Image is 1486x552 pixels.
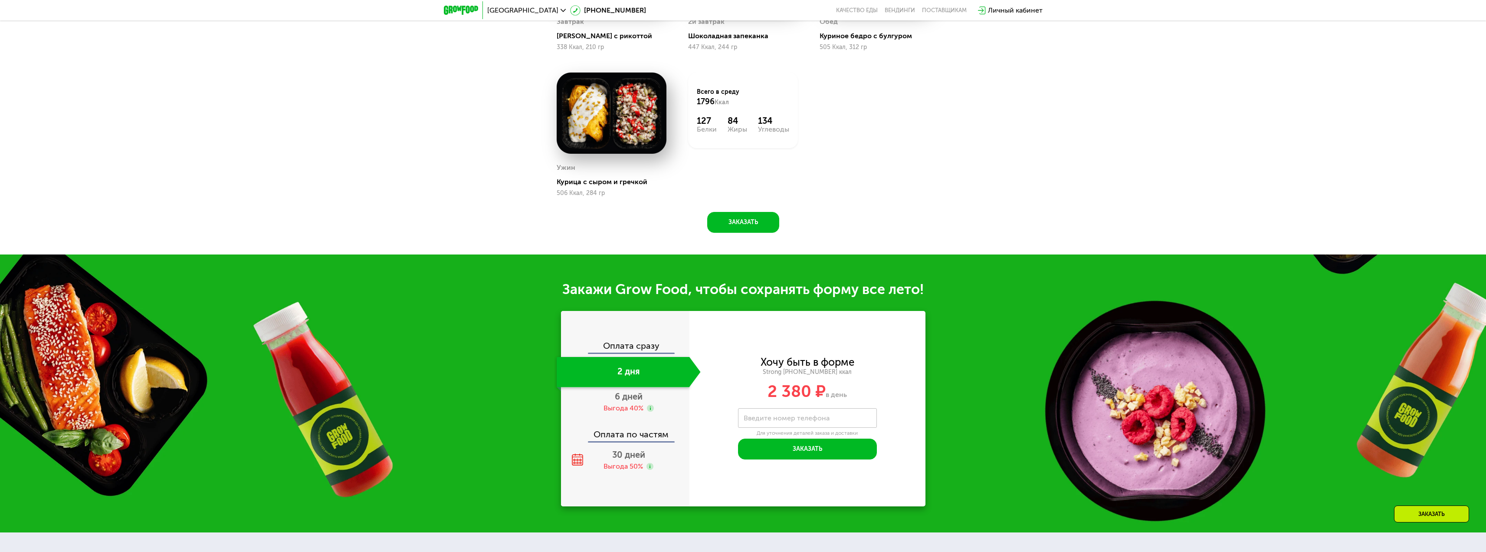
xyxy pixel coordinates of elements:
div: 505 Ккал, 312 гр [820,44,929,51]
a: [PHONE_NUMBER] [570,5,646,16]
div: Выгода 40% [604,403,643,413]
div: Курица с сыром и гречкой [557,178,673,186]
div: поставщикам [922,7,967,14]
div: Завтрак [557,15,584,28]
label: Введите номер телефона [744,416,830,420]
div: Strong [PHONE_NUMBER] ккал [689,368,925,376]
span: [GEOGRAPHIC_DATA] [487,7,558,14]
div: Хочу быть в форме [761,357,854,367]
div: [PERSON_NAME] с рикоттой [557,32,673,40]
div: Обед [820,15,838,28]
button: Заказать [707,212,779,233]
div: Ужин [557,161,575,174]
span: 1796 [697,97,715,106]
div: Всего в среду [697,88,789,107]
div: 127 [697,116,717,126]
a: Вендинги [885,7,915,14]
div: Углеводы [758,126,789,133]
div: Жиры [728,126,747,133]
div: 447 Ккал, 244 гр [688,44,798,51]
span: 2 380 ₽ [768,381,826,401]
span: Ккал [715,99,729,106]
div: 506 Ккал, 284 гр [557,190,666,197]
div: Шоколадная запеканка [688,32,805,40]
div: 2й завтрак [688,15,725,28]
span: 30 дней [612,450,645,460]
div: Куриное бедро с булгуром [820,32,936,40]
div: 84 [728,116,747,126]
div: 134 [758,116,789,126]
a: Качество еды [836,7,878,14]
div: 338 Ккал, 210 гр [557,44,666,51]
button: Заказать [738,439,877,459]
div: Белки [697,126,717,133]
span: 6 дней [615,391,643,402]
div: Оплата сразу [562,341,689,353]
div: Оплата по частям [562,421,689,441]
div: Выгода 50% [604,462,643,471]
div: Личный кабинет [988,5,1043,16]
div: Заказать [1394,506,1469,522]
div: Для уточнения деталей заказа и доставки [738,430,877,437]
span: в день [826,390,847,399]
